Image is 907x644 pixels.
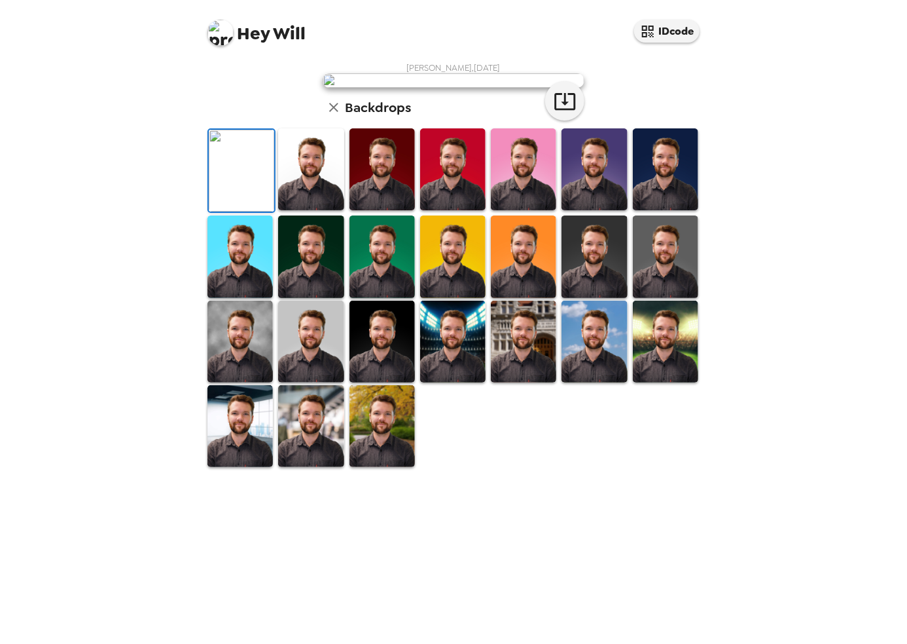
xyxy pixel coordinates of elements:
[634,20,700,43] button: IDcode
[237,22,270,45] span: Hey
[345,97,411,118] h6: Backdrops
[407,62,501,73] span: [PERSON_NAME] , [DATE]
[209,130,274,212] img: Original
[207,13,306,43] span: Will
[207,20,234,46] img: profile pic
[323,73,584,88] img: user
